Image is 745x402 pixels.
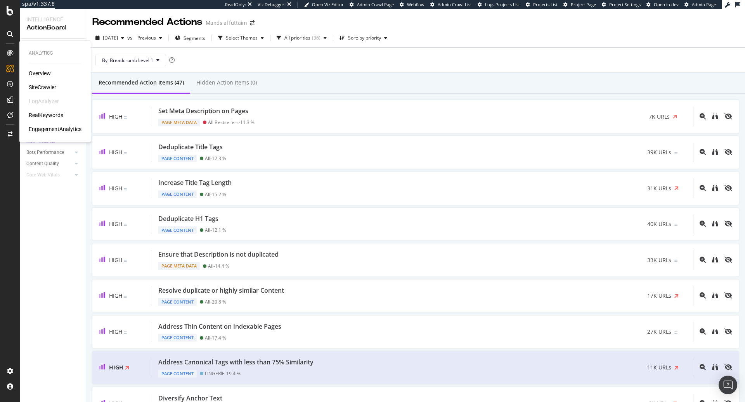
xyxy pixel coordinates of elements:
[719,376,737,394] div: Open Intercom Messenger
[102,57,153,64] span: By: Breadcrumb Level 1
[700,292,706,298] div: magnifying-glass-plus
[674,331,677,334] img: Equal
[225,2,246,8] div: ReadOnly:
[647,148,671,156] span: 39K URLs
[158,262,200,270] div: Page Meta Data
[158,358,314,367] div: Address Canonical Tags with less than 75% Similarity
[674,260,677,262] img: Equal
[647,185,671,192] span: 31K URLs
[712,364,718,370] div: binoculars
[647,364,671,371] span: 11K URLs
[208,263,229,269] div: All - 14.4 %
[724,257,732,263] div: eye-slash
[274,32,330,44] button: All priorities(36)
[430,2,472,8] a: Admin Crawl List
[26,160,59,168] div: Content Quality
[712,149,718,155] div: binoculars
[196,79,257,86] div: Hidden Action Items (0)
[158,334,197,342] div: Page Content
[647,256,671,264] span: 33K URLs
[124,331,127,334] img: Equal
[646,2,679,8] a: Open in dev
[724,364,732,370] div: eye-slash
[26,16,80,23] div: Intelligence
[284,36,310,40] div: All priorities
[124,224,127,226] img: Equal
[407,2,424,7] span: Webflow
[712,148,718,156] a: binoculars
[674,224,677,226] img: Equal
[124,296,127,298] img: Equal
[92,16,203,29] div: Recommended Actions
[712,113,718,120] a: binoculars
[258,2,286,8] div: Viz Debugger:
[99,79,184,86] div: Recommended Action Items (47)
[26,23,80,32] div: ActionBoard
[29,125,81,133] a: EngagementAnalytics
[647,220,671,228] span: 40K URLs
[158,286,284,295] div: Resolve duplicate or highly similar Content
[215,32,267,44] button: Select Themes
[109,364,123,371] span: High
[158,226,197,234] div: Page Content
[109,328,122,335] span: High
[654,2,679,7] span: Open in dev
[724,328,732,335] div: eye-slash
[205,335,226,341] div: All - 17.4 %
[312,2,344,7] span: Open Viz Editor
[109,256,122,264] span: High
[26,148,64,157] div: Bots Performance
[647,292,671,300] span: 17K URLs
[158,190,197,198] div: Page Content
[124,188,127,190] img: Equal
[712,257,718,263] div: binoculars
[712,292,718,298] div: binoculars
[724,185,732,191] div: eye-slash
[647,328,671,336] span: 27K URLs
[103,35,118,41] span: 2025 May. 28th
[205,371,241,376] div: LINGERIE - 19.4 %
[724,149,732,155] div: eye-slash
[712,328,718,335] a: binoculars
[336,32,390,44] button: Sort: by priority
[400,2,424,8] a: Webflow
[92,32,127,44] button: [DATE]
[29,111,63,119] div: RealKeywords
[158,250,279,259] div: Ensure that Description is not duplicated
[158,370,197,378] div: Page Content
[478,2,520,8] a: Logs Projects List
[700,113,706,119] div: magnifying-glass-plus
[124,260,127,262] img: Equal
[26,160,73,168] a: Content Quality
[712,185,718,192] a: binoculars
[438,2,472,7] span: Admin Crawl List
[26,148,73,157] a: Bots Performance
[563,2,596,8] a: Project Page
[29,69,51,77] a: Overview
[609,2,641,7] span: Project Settings
[526,2,558,8] a: Projects List
[205,155,226,161] div: All - 12.3 %
[109,113,122,120] span: High
[357,2,394,7] span: Admin Crawl Page
[124,116,127,119] img: Equal
[158,322,281,331] div: Address Thin Content on Indexable Pages
[571,2,596,7] span: Project Page
[134,32,165,44] button: Previous
[700,328,706,335] div: magnifying-glass-plus
[158,155,197,162] div: Page Content
[684,2,716,8] a: Admin Page
[208,119,255,125] div: All Bestsellers - 11.3 %
[134,35,156,41] span: Previous
[712,220,718,228] a: binoculars
[712,256,718,264] a: binoculars
[700,149,706,155] div: magnifying-glass-plus
[712,113,718,119] div: binoculars
[205,192,226,197] div: All - 15.2 %
[95,54,166,66] button: By: Breadcrumb Level 1
[205,227,226,233] div: All - 12.1 %
[304,2,344,8] a: Open Viz Editor
[206,19,247,27] div: Mands al futtaim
